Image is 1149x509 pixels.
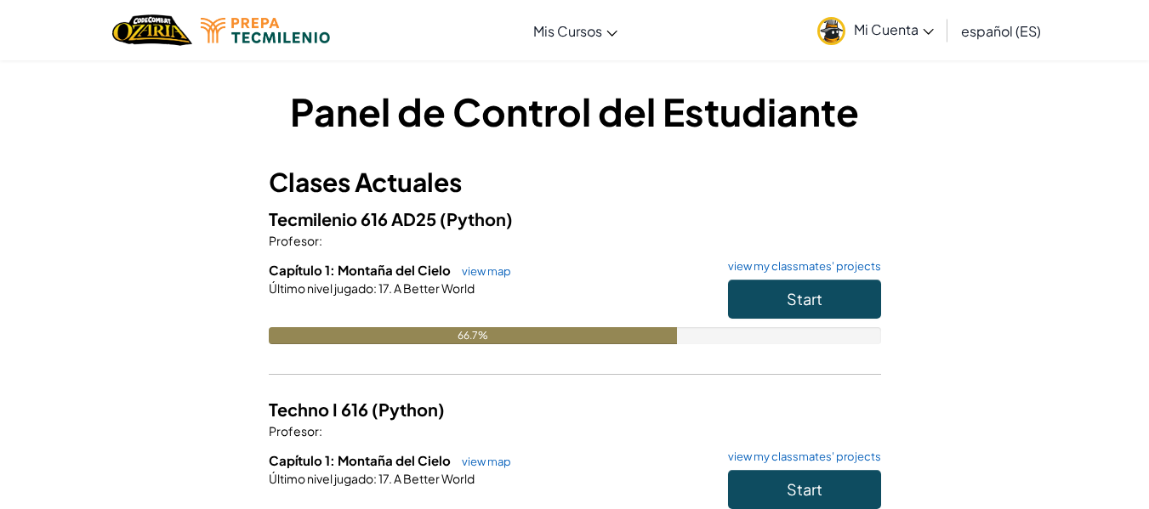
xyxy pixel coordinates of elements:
[269,208,440,229] span: Tecmilenio 616 AD25
[453,455,511,468] a: view map
[720,451,881,462] a: view my classmates' projects
[787,289,822,308] span: Start
[201,18,330,43] img: Tecmilenio logo
[533,22,602,40] span: Mis Cursos
[728,280,881,319] button: Start
[377,471,392,486] span: 17.
[269,423,319,438] span: Profesor
[269,327,677,344] div: 66.7%
[319,423,322,438] span: :
[319,233,322,248] span: :
[269,262,453,278] span: Capítulo 1: Montaña del Cielo
[953,8,1049,54] a: español (ES)
[269,280,373,296] span: Último nivel jugado
[787,479,822,499] span: Start
[269,399,372,420] span: Techno I 616
[392,471,475,486] span: A Better World
[453,264,511,278] a: view map
[720,261,881,272] a: view my classmates' projects
[269,471,373,486] span: Último nivel jugado
[269,233,319,248] span: Profesor
[373,280,377,296] span: :
[817,17,845,45] img: avatar
[373,471,377,486] span: :
[392,280,475,296] span: A Better World
[854,20,934,38] span: Mi Cuenta
[269,163,881,201] h3: Clases Actuales
[961,22,1041,40] span: español (ES)
[525,8,626,54] a: Mis Cursos
[440,208,513,229] span: (Python)
[809,3,942,57] a: Mi Cuenta
[269,85,881,138] h1: Panel de Control del Estudiante
[372,399,445,420] span: (Python)
[112,13,191,48] img: Home
[269,452,453,468] span: Capítulo 1: Montaña del Cielo
[377,280,392,296] span: 17.
[728,470,881,509] button: Start
[112,13,191,48] a: Ozaria by CodeCombat logo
